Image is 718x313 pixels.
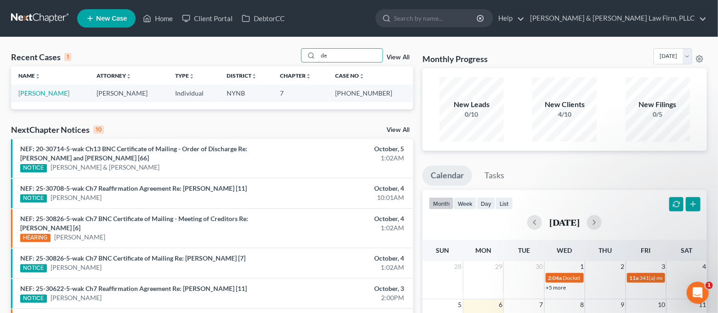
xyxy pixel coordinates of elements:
td: 7 [273,85,328,102]
span: 3 [661,261,666,272]
button: Upload attachment [14,243,22,250]
a: Typeunfold_more [175,72,194,79]
button: Home [144,4,161,21]
div: Our team is actively investigating this issue and will provide updates as soon as more informatio... [15,186,143,213]
input: Search by name... [394,10,478,27]
b: 🚨 Notice: MFA Filing Issue 🚨 [15,60,122,67]
span: 6 [498,299,503,310]
button: Emoji picker [29,243,36,250]
span: 1 [706,282,713,289]
td: [PHONE_NUMBER] [328,85,413,102]
i: unfold_more [359,74,365,79]
p: Active [45,11,63,21]
h2: [DATE] [549,217,580,227]
div: October, 4 [282,214,404,223]
div: NOTICE [20,164,47,172]
div: 0/5 [626,110,690,119]
a: [PERSON_NAME] [18,89,69,97]
span: 7 [539,299,544,310]
div: 10:01AM [282,193,404,202]
a: [PERSON_NAME] [51,293,102,302]
span: New Case [96,15,127,22]
a: Calendar [422,165,472,186]
div: We’ve noticed some users are not receiving the MFA pop-up when filing [DATE]. [15,73,143,100]
a: Case Nounfold_more [335,72,365,79]
div: HEARING [20,234,51,242]
a: NEF: 25-30708-5-wak Ch7 Reaffirmation Agreement Re: [PERSON_NAME] [11] [20,184,247,192]
a: Districtunfold_more [227,72,257,79]
a: Tasks [476,165,513,186]
a: View All [387,54,410,61]
span: Sun [436,246,450,254]
span: Mon [475,246,491,254]
div: 1:02AM [282,154,404,163]
span: 2 [620,261,626,272]
div: October, 4 [282,254,404,263]
div: NOTICE [20,264,47,273]
span: 30 [535,261,544,272]
div: 🚨 Notice: MFA Filing Issue 🚨We’ve noticed some users are not receiving the MFA pop-up when filing... [7,54,151,223]
span: 11a [630,274,639,281]
div: October, 4 [282,184,404,193]
a: Attorneyunfold_more [97,72,131,79]
div: New Filings [626,99,690,110]
span: 5 [457,299,463,310]
div: If you’ve had multiple failed attempts after waiting 10 minutes and need to file by the end of th... [15,145,143,181]
button: list [496,197,513,210]
h1: [PERSON_NAME] [45,5,104,11]
a: DebtorCC [237,10,289,27]
span: 4 [701,261,707,272]
span: 9 [620,299,626,310]
span: Sat [681,246,692,254]
button: month [429,197,454,210]
div: 4/10 [532,110,597,119]
span: Thu [598,246,612,254]
a: +5 more [546,284,566,291]
div: 1:02AM [282,263,404,272]
div: NextChapter Notices [11,124,104,135]
span: 2:04a [548,274,562,281]
a: Help [494,10,524,27]
a: [PERSON_NAME] & [PERSON_NAME] Law Firm, PLLC [525,10,707,27]
iframe: Intercom live chat [687,282,709,304]
i: unfold_more [35,74,40,79]
span: 28 [454,261,463,272]
i: unfold_more [251,74,257,79]
i: unfold_more [189,74,194,79]
input: Search by name... [318,49,382,62]
a: [PERSON_NAME] [51,193,102,202]
div: Emma says… [7,54,177,243]
a: NEF: 20-30714-5-wak Ch13 BNC Certificate of Mailing - Order of Discharge Re: [PERSON_NAME] and [P... [20,145,247,162]
button: day [477,197,496,210]
div: NOTICE [20,194,47,203]
div: 2:00PM [282,293,404,302]
div: 1:02AM [282,223,404,233]
span: 8 [579,299,585,310]
button: go back [6,4,23,21]
img: Profile image for Emma [26,5,41,20]
div: 0/10 [439,110,504,119]
h3: Monthly Progress [422,53,488,64]
button: Gif picker [44,243,51,250]
div: NOTICE [20,295,47,303]
a: NEF: 25-30826-5-wak Ch7 BNC Certificate of Mailing Re: [PERSON_NAME] [7] [20,254,245,262]
button: Start recording [58,243,66,250]
a: Home [138,10,177,27]
a: [PERSON_NAME] & [PERSON_NAME] [51,163,160,172]
i: unfold_more [306,74,312,79]
div: If you experience this issue, please wait at least between filing attempts to allow MFA to reset ... [15,104,143,140]
a: Chapterunfold_more [280,72,312,79]
button: week [454,197,477,210]
button: Send a message… [158,239,172,254]
a: [PERSON_NAME] [54,233,105,242]
td: NYNB [219,85,273,102]
td: [PERSON_NAME] [89,85,167,102]
div: New Clients [532,99,597,110]
a: Client Portal [177,10,237,27]
a: [PERSON_NAME] [51,263,102,272]
div: October, 5 [282,144,404,154]
div: Recent Cases [11,51,71,63]
a: NEF: 25-30622-5-wak Ch7 Reaffirmation Agreement Re: [PERSON_NAME] [11] [20,285,247,292]
span: Wed [557,246,572,254]
div: October, 3 [282,284,404,293]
